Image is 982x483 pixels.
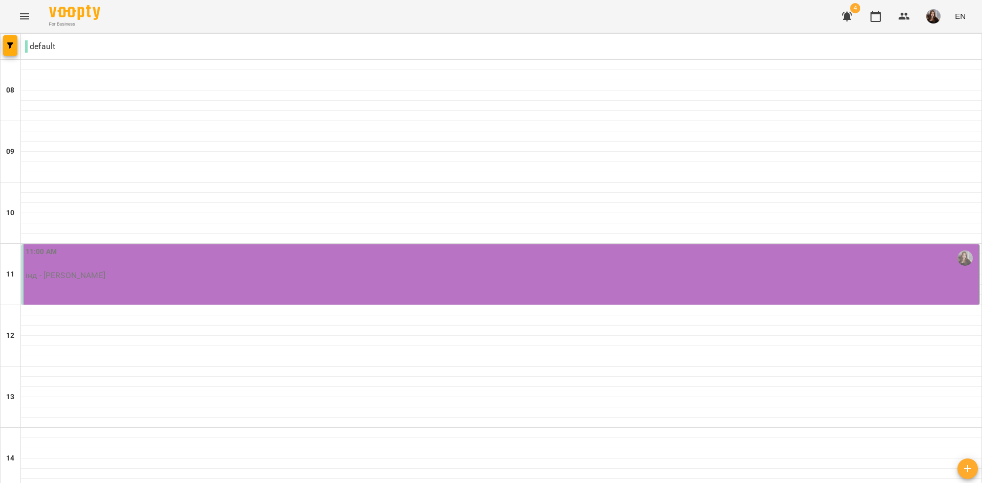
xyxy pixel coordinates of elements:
[926,9,941,24] img: 6cb9500d2c9559d0c681d3884c4848cf.JPG
[49,5,100,20] img: Voopty Logo
[850,3,860,13] span: 4
[957,458,978,479] button: Add lesson
[6,269,14,280] h6: 11
[26,246,57,258] label: 11:00 AM
[6,85,14,96] h6: 08
[951,7,970,26] button: EN
[955,11,966,21] span: EN
[6,208,14,219] h6: 10
[6,146,14,157] h6: 09
[957,250,973,266] img: Кармазин Мар'яна Тарасівна
[6,392,14,403] h6: 13
[26,271,105,280] p: інд - [PERSON_NAME]
[6,330,14,341] h6: 12
[49,21,100,28] span: For Business
[12,4,37,29] button: Menu
[6,453,14,464] h6: 14
[25,40,55,53] p: default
